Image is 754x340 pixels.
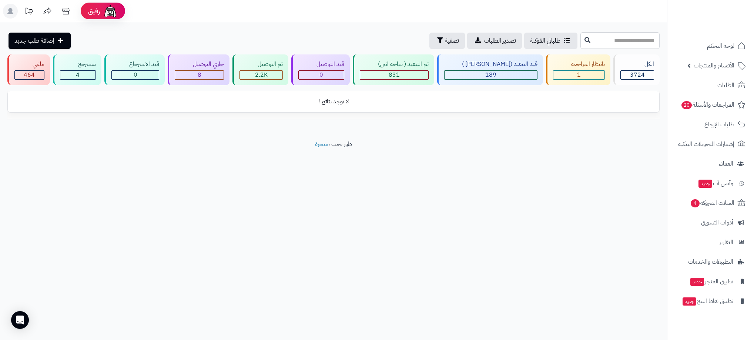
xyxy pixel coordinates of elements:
div: ملغي [14,60,44,69]
a: الكل3724 [612,54,661,85]
a: ملغي 464 [6,54,51,85]
span: جديد [690,278,704,286]
a: جاري التوصيل 8 [166,54,231,85]
div: 8 [175,71,224,79]
span: 831 [389,70,400,79]
span: تصدير الطلبات [484,36,516,45]
a: تطبيق المتجرجديد [672,273,750,290]
a: مسترجع 4 [51,54,103,85]
span: الطلبات [717,80,734,90]
span: 4 [76,70,80,79]
span: 4 [691,199,700,207]
span: طلبات الإرجاع [704,119,734,130]
a: إشعارات التحويلات البنكية [672,135,750,153]
div: 1 [553,71,604,79]
div: 189 [445,71,537,79]
span: تصفية [445,36,459,45]
img: logo-2.png [704,21,747,36]
a: تم التوصيل 2.2K [231,54,290,85]
a: تطبيق نقاط البيعجديد [672,292,750,310]
div: Open Intercom Messenger [11,311,29,329]
a: طلبات الإرجاع [672,116,750,133]
span: وآتس آب [698,178,733,189]
a: قيد التوصيل 0 [290,54,351,85]
div: تم التنفيذ ( ساحة اتين) [360,60,429,69]
div: قيد الاسترجاع [111,60,160,69]
span: لوحة التحكم [707,41,734,51]
span: جديد [698,180,712,188]
a: لوحة التحكم [672,37,750,55]
span: السلات المتروكة [690,198,734,208]
span: 0 [134,70,137,79]
a: إضافة طلب جديد [9,33,71,49]
span: التقارير [719,237,733,247]
span: 8 [198,70,201,79]
span: جديد [683,297,696,306]
span: طلباتي المُوكلة [530,36,560,45]
span: الأقسام والمنتجات [694,60,734,71]
a: العملاء [672,155,750,173]
div: مسترجع [60,60,96,69]
a: وآتس آبجديد [672,174,750,192]
span: رفيق [88,7,100,16]
a: تم التنفيذ ( ساحة اتين) 831 [351,54,436,85]
span: أدوات التسويق [701,217,733,228]
a: التطبيقات والخدمات [672,253,750,271]
span: 1 [577,70,581,79]
div: 2227 [240,71,282,79]
div: الكل [620,60,654,69]
a: المراجعات والأسئلة20 [672,96,750,114]
a: تصدير الطلبات [467,33,522,49]
div: 464 [15,71,44,79]
span: تطبيق المتجر [690,276,733,287]
div: جاري التوصيل [175,60,224,69]
div: بانتظار المراجعة [553,60,605,69]
a: التقارير [672,233,750,251]
div: قيد التنفيذ ([PERSON_NAME] ) [444,60,538,69]
div: 4 [60,71,95,79]
a: قيد التنفيذ ([PERSON_NAME] ) 189 [436,54,545,85]
a: متجرة [315,140,328,149]
span: تطبيق نقاط البيع [682,296,733,306]
span: العملاء [719,159,733,169]
div: 0 [112,71,159,79]
div: 0 [299,71,344,79]
a: بانتظار المراجعة 1 [544,54,612,85]
img: ai-face.png [103,4,118,19]
a: قيد الاسترجاع 0 [103,54,167,85]
td: لا توجد نتائج ! [8,91,659,112]
span: التطبيقات والخدمات [688,257,733,267]
button: تصفية [429,33,465,49]
a: تحديثات المنصة [20,4,38,20]
span: 3724 [630,70,645,79]
a: أدوات التسويق [672,214,750,231]
div: تم التوصيل [239,60,283,69]
a: السلات المتروكة4 [672,194,750,212]
span: إضافة طلب جديد [14,36,54,45]
span: 0 [319,70,323,79]
span: 464 [24,70,35,79]
span: 2.2K [255,70,268,79]
span: المراجعات والأسئلة [681,100,734,110]
a: طلباتي المُوكلة [524,33,577,49]
span: إشعارات التحويلات البنكية [678,139,734,149]
span: 20 [681,101,692,109]
div: قيد التوصيل [298,60,344,69]
span: 189 [485,70,496,79]
div: 831 [360,71,428,79]
a: الطلبات [672,76,750,94]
